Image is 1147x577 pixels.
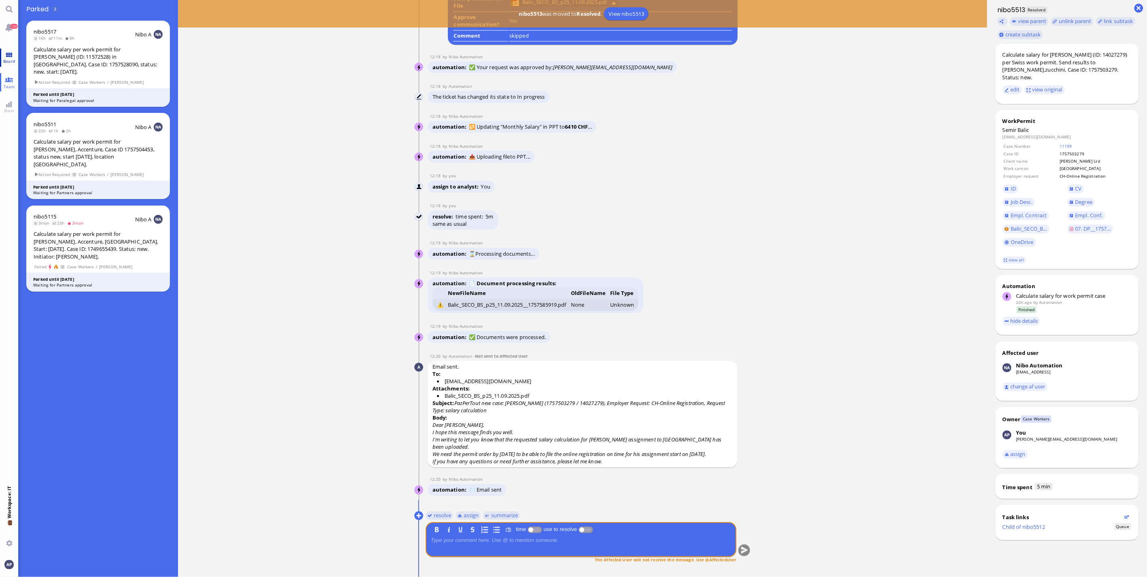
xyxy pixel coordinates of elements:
[443,324,449,329] span: by
[1003,282,1132,290] div: Automation
[107,79,109,86] span: /
[34,263,47,270] span: Failed
[415,63,424,72] img: Nibo Automation
[4,560,13,569] img: You
[1002,257,1026,263] a: view all
[1011,225,1047,232] span: Balic_SECO_B...
[453,32,508,42] td: Comment
[449,270,483,276] span: automation@nibo.ai
[1039,299,1062,305] span: automation@bluelakelegal.com
[568,287,608,299] th: OldFileName
[445,299,568,311] td: Balic_SECO_BS_p25_11.09.2025__1757585919.pdf
[1003,85,1022,94] button: edit
[135,123,152,131] span: Nibo A
[1,58,17,64] span: Board
[34,138,163,168] div: Calculate salary per work permit for [PERSON_NAME], Accenture, Case ID 1757504453, status new, st...
[430,240,443,246] span: 12:19
[1059,173,1131,179] td: CH-Online Registration
[565,123,588,131] strong: 6410 CHF
[1124,514,1130,520] button: Show flow diagram
[1003,349,1039,356] div: Affected user
[430,477,443,482] span: 12:20
[1067,185,1084,193] a: CV
[1011,198,1033,206] span: Job Desc.
[1075,198,1093,206] span: Degree
[443,354,449,359] span: by
[1051,17,1094,26] button: unlink parent
[456,213,483,221] span: time spent
[509,32,529,39] span: skipped
[415,486,424,495] img: Nibo Automation
[1003,416,1021,423] div: Owner
[110,79,144,86] span: [PERSON_NAME]
[1003,185,1018,193] a: ID
[33,190,163,196] div: Waiting for Partners approval
[33,91,163,98] div: Parked until [DATE]
[1096,17,1136,26] task-group-action-menu: link subtask
[107,171,109,178] span: /
[1003,143,1058,149] td: Case Number
[34,128,49,134] span: 22h
[1003,238,1036,247] a: OneDrive
[1003,151,1058,157] td: Case ID
[415,93,424,102] img: Automation
[528,526,542,532] p-inputswitch: Log time spent
[444,525,453,534] button: I
[34,79,70,86] span: Action Required
[437,392,733,400] li: Balic_SECO_BS_p25_11.09.2025.pdf
[433,153,469,161] span: automation
[469,153,530,161] span: 📤 Uploading file to PPT...
[54,6,56,12] span: 3
[468,525,477,534] button: S
[6,519,12,537] span: 💼 Workspace: IT
[1003,158,1058,164] td: Client name
[433,458,733,465] p: If you have any questions or need further assistance, please let me know.
[1003,431,1011,439] img: You
[433,93,545,101] span: The ticket has changed its state to In progress
[469,64,672,71] span: ✅ Your request was approved by:
[1060,143,1072,149] a: 11199
[1024,85,1065,94] button: view original
[34,220,52,226] span: 3mon
[1003,450,1028,459] button: assign
[1067,211,1105,220] a: Empl. Conf.
[1067,198,1095,207] a: Degree
[415,333,424,342] img: Nibo Automation
[78,79,106,86] span: Case Workers
[469,334,546,341] span: ✅ Documents were processed.
[1003,126,1017,134] span: Semir
[443,114,449,119] span: by
[433,213,456,221] span: resolve
[34,171,70,178] span: Action Required
[430,203,443,209] span: 12:18
[443,84,449,89] span: by
[433,371,441,378] strong: To:
[135,216,152,223] span: Nibo A
[415,250,424,259] img: Nibo Automation
[1075,212,1103,219] span: Empl. Conf.
[34,213,56,220] a: nibo5115
[1003,317,1041,326] button: hide details
[1067,225,1113,233] a: 07. DP__1757...
[1033,299,1038,305] span: by
[1003,484,1033,491] div: Time spent
[1035,483,1053,490] span: 5 min
[67,263,94,270] span: Case Workers
[577,10,601,17] b: Resolved
[433,429,733,451] p: I hope this message finds you well. I'm writing to let you know that the requested salary calcula...
[542,526,579,532] label: use to resolve
[433,486,469,494] span: automation
[604,7,649,20] a: View nibo5513
[449,54,483,59] span: automation@nibo.ai
[2,108,16,113] span: Stats
[1059,158,1131,164] td: [PERSON_NAME] Ltd
[34,28,56,35] span: nibo5517
[433,451,706,458] span: We need the permit order by [DATE] to be able to file the online registration on time for his ass...
[595,557,736,562] span: The Affected User will not receive the message. Use @AffectedUser
[33,282,163,288] div: Waiting for Partners approval
[443,173,449,179] span: by
[469,486,502,494] span: 📨 Email sent
[1016,436,1117,442] a: [PERSON_NAME][EMAIL_ADDRESS][DOMAIN_NAME]
[2,84,17,89] span: Team
[415,183,424,192] img: You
